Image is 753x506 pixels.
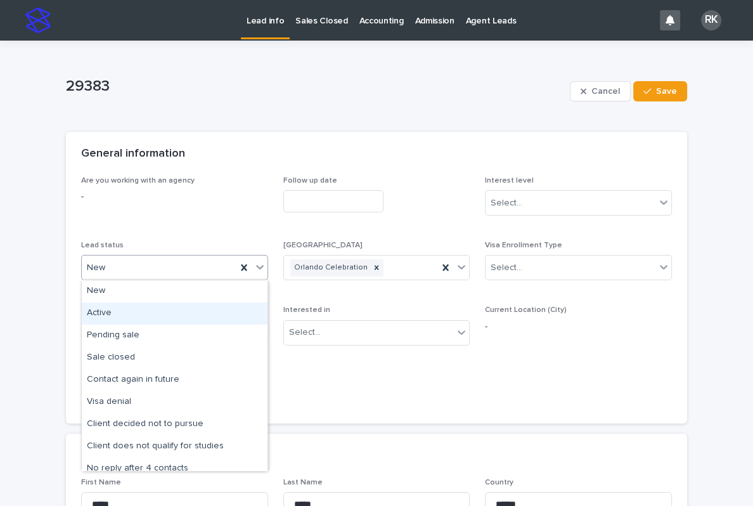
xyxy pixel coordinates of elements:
div: No reply after 4 contacts [82,458,267,480]
span: Visa Enrollment Type [485,242,562,249]
span: [GEOGRAPHIC_DATA] [283,242,363,249]
div: Contact again in future [82,369,267,391]
p: - [485,320,672,334]
span: Are you working with an agency [81,177,195,185]
div: Select... [491,261,522,275]
div: RK [701,10,721,30]
span: Last Name [283,479,323,486]
div: Active [82,302,267,325]
span: Cancel [591,87,620,96]
span: First Name [81,479,121,486]
span: Save [656,87,677,96]
img: stacker-logo-s-only.png [25,8,51,33]
h2: General information [81,147,185,161]
div: Orlando Celebration [290,259,370,276]
p: 29383 [66,77,565,96]
span: Current Location (City) [485,306,567,314]
span: Interest level [485,177,534,185]
div: Pending sale [82,325,267,347]
span: Follow up date [283,177,337,185]
p: - [81,190,268,204]
div: Client does not qualify for studies [82,436,267,458]
div: Select... [491,197,522,210]
button: Save [633,81,687,101]
div: Client decided not to pursue [82,413,267,436]
div: New [82,280,267,302]
span: Interested in [283,306,330,314]
span: New [87,261,105,275]
button: Cancel [570,81,631,101]
div: Sale closed [82,347,267,369]
div: Select... [289,326,321,339]
span: Lead status [81,242,124,249]
div: Visa denial [82,391,267,413]
span: Country [485,479,513,486]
